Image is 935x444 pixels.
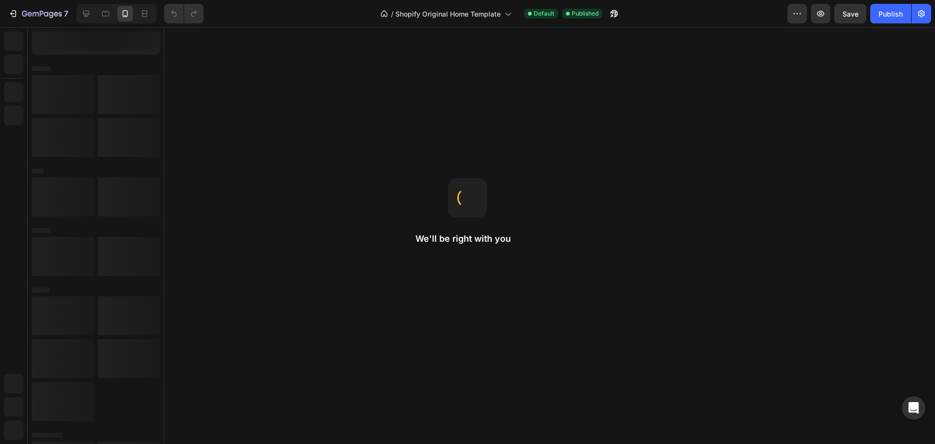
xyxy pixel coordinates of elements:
span: Default [534,9,554,18]
p: 7 [64,8,68,19]
span: Shopify Original Home Template [395,9,501,19]
button: Save [834,4,866,23]
h2: We'll be right with you [415,233,520,245]
div: Open Intercom Messenger [902,396,925,420]
span: Save [842,10,859,18]
button: Publish [870,4,911,23]
button: 7 [4,4,73,23]
span: / [391,9,393,19]
div: Undo/Redo [164,4,204,23]
div: Publish [879,9,903,19]
span: Published [572,9,598,18]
